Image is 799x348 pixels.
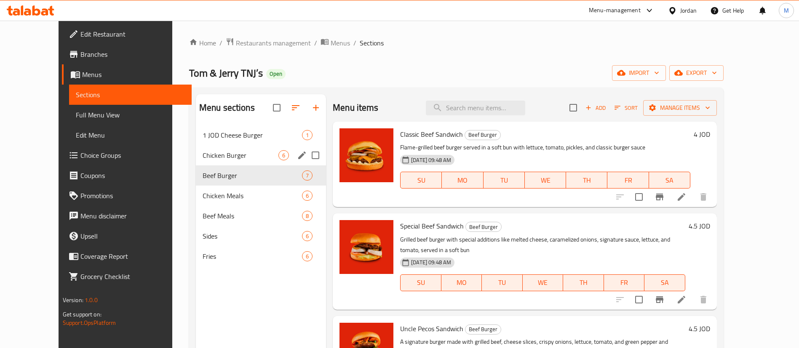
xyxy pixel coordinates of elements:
[689,220,710,232] h6: 4.5 JOD
[203,231,302,241] div: Sides
[62,64,192,85] a: Menus
[339,128,393,182] img: Classic Beef Sandwich
[85,295,98,305] span: 1.0.0
[196,125,326,145] div: 1 JOD Cheese Burger1
[400,234,685,255] p: Grilled beef burger with special additions like melted cheese, caramelized onions, signature sauc...
[196,186,326,206] div: Chicken Meals6
[649,290,670,310] button: Branch-specific-item
[400,128,463,141] span: Classic Beef Sandwich
[76,110,185,120] span: Full Menu View
[465,324,501,335] div: Beef Burger
[63,317,116,328] a: Support.OpsPlatform
[80,170,185,181] span: Coupons
[196,145,326,165] div: Chicken Burger6edit
[612,101,640,114] button: Sort
[69,125,192,145] a: Edit Menu
[302,232,312,240] span: 6
[62,165,192,186] a: Coupons
[333,101,379,114] h2: Menu items
[564,99,582,117] span: Select section
[525,172,566,189] button: WE
[630,291,648,308] span: Select to update
[76,90,185,100] span: Sections
[680,6,697,15] div: Jordan
[609,101,643,114] span: Sort items
[266,69,286,79] div: Open
[302,192,312,200] span: 6
[203,170,302,181] div: Beef Burger
[331,38,350,48] span: Menus
[615,103,638,113] span: Sort
[693,290,713,310] button: delete
[80,49,185,59] span: Branches
[523,274,564,291] button: WE
[80,271,185,282] span: Grocery Checklist
[196,226,326,246] div: Sides6
[465,222,502,232] div: Beef Burger
[360,38,384,48] span: Sections
[400,322,463,335] span: Uncle Pecos Sandwich
[465,130,501,140] div: Beef Burger
[226,37,311,48] a: Restaurants management
[80,150,185,160] span: Choice Groups
[189,64,263,82] span: Tom & Jerry TNJ’s
[650,103,710,113] span: Manage items
[589,5,641,16] div: Menu-management
[566,172,607,189] button: TH
[219,38,222,48] li: /
[62,246,192,266] a: Coverage Report
[314,38,317,48] li: /
[302,252,312,260] span: 6
[526,276,560,289] span: WE
[784,6,789,15] span: M
[62,206,192,226] a: Menu disclaimer
[236,38,311,48] span: Restaurants management
[676,68,717,78] span: export
[484,172,525,189] button: TU
[278,150,289,160] div: items
[203,191,302,201] div: Chicken Meals
[302,231,313,241] div: items
[400,172,442,189] button: SU
[649,172,690,189] button: SA
[196,206,326,226] div: Beef Meals8
[466,222,501,232] span: Beef Burger
[63,309,102,320] span: Get support on:
[203,211,302,221] span: Beef Meals
[203,130,302,140] span: 1 JOD Cheese Burger
[203,150,278,160] span: Chicken Burger
[643,100,717,116] button: Manage items
[353,38,356,48] li: /
[268,99,286,117] span: Select all sections
[485,276,519,289] span: TU
[611,174,645,186] span: FR
[302,211,313,221] div: items
[649,187,670,207] button: Branch-specific-item
[196,165,326,186] div: Beef Burger7
[630,188,648,206] span: Select to update
[442,172,483,189] button: MO
[62,145,192,165] a: Choice Groups
[80,29,185,39] span: Edit Restaurant
[80,211,185,221] span: Menu disclaimer
[62,24,192,44] a: Edit Restaurant
[76,130,185,140] span: Edit Menu
[80,251,185,261] span: Coverage Report
[203,251,302,261] div: Fries
[306,98,326,118] button: Add section
[445,174,480,186] span: MO
[196,246,326,266] div: Fries6
[266,70,286,77] span: Open
[584,103,607,113] span: Add
[189,38,216,48] a: Home
[302,130,313,140] div: items
[676,192,687,202] a: Edit menu item
[604,274,645,291] button: FR
[63,295,83,305] span: Version:
[400,142,690,153] p: Flame-grilled beef burger served in a soft bun with lettuce, tomato, pickles, and classic burger ...
[279,151,289,159] span: 6
[441,274,482,291] button: MO
[694,128,710,140] h6: 4 JOD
